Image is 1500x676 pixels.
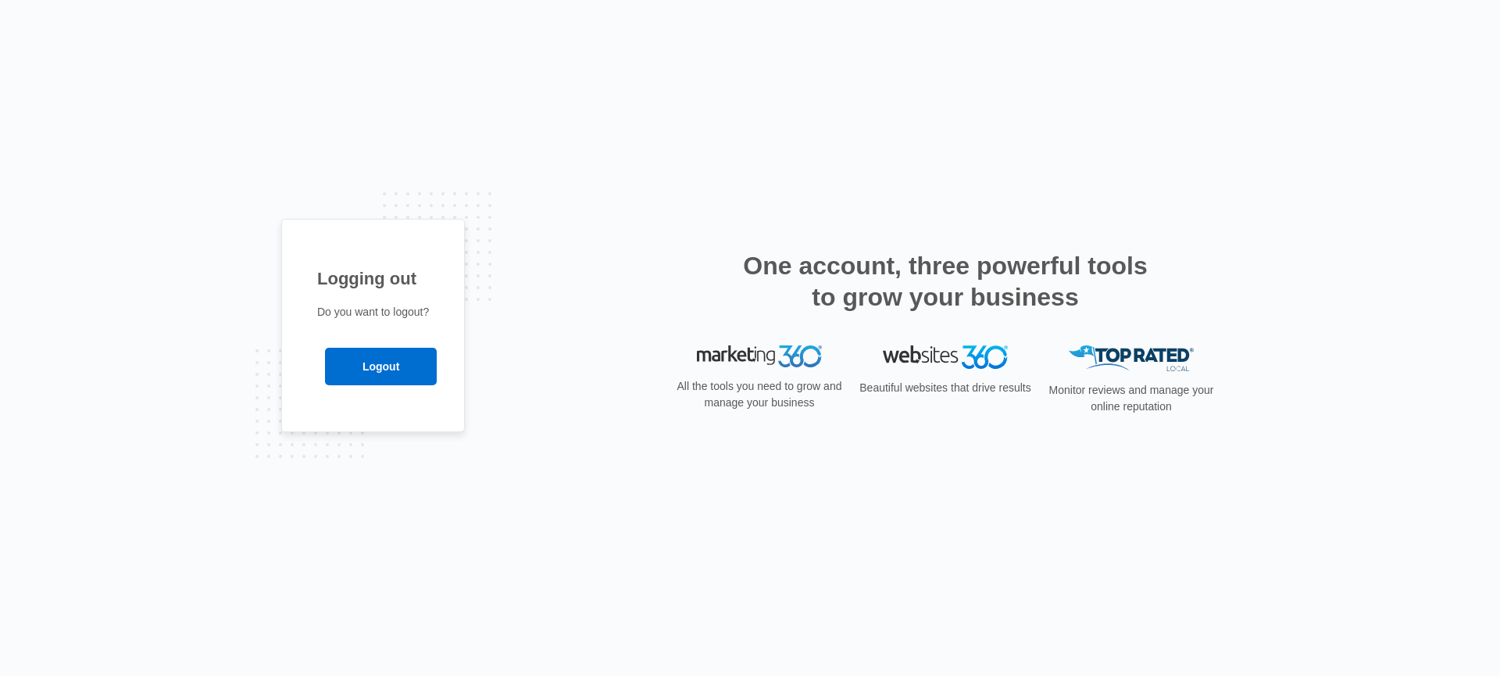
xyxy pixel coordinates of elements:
p: Monitor reviews and manage your online reputation [1044,382,1219,415]
img: Websites 360 [883,345,1008,368]
p: Do you want to logout? [317,304,429,320]
p: All the tools you need to grow and manage your business [672,378,847,411]
h2: One account, three powerful tools to grow your business [738,250,1152,313]
input: Logout [325,348,437,385]
h1: Logging out [317,266,429,292]
img: Top Rated Local [1069,345,1194,371]
p: Beautiful websites that drive results [858,380,1033,396]
img: Marketing 360 [697,345,822,367]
